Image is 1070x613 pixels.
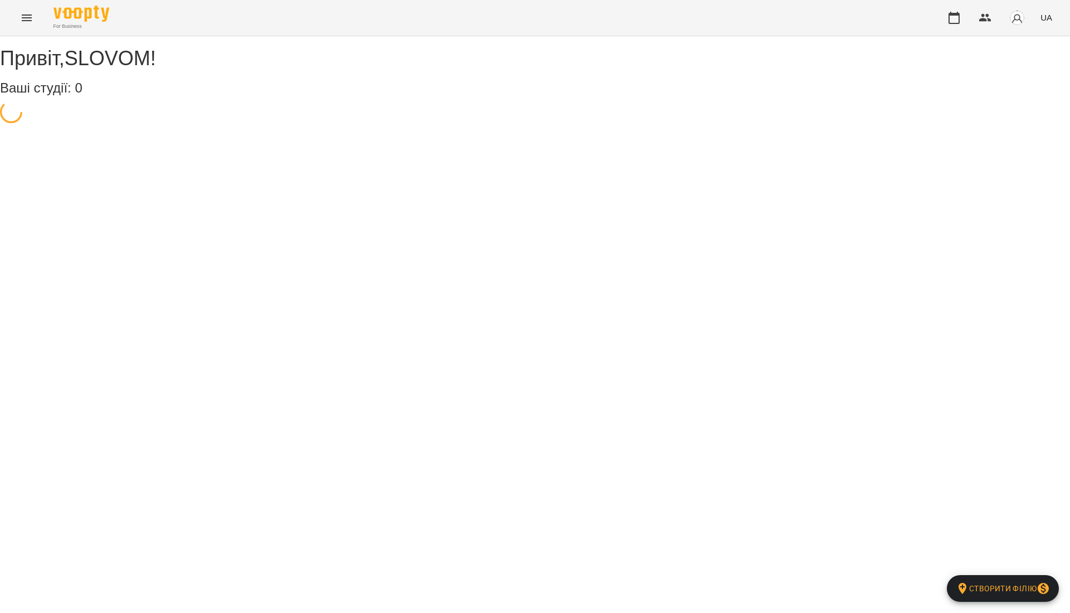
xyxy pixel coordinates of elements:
img: Voopty Logo [53,6,109,22]
button: UA [1036,7,1057,28]
button: Menu [13,4,40,31]
img: avatar_s.png [1009,10,1025,26]
span: For Business [53,23,109,30]
span: UA [1040,12,1052,23]
span: 0 [75,80,82,95]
